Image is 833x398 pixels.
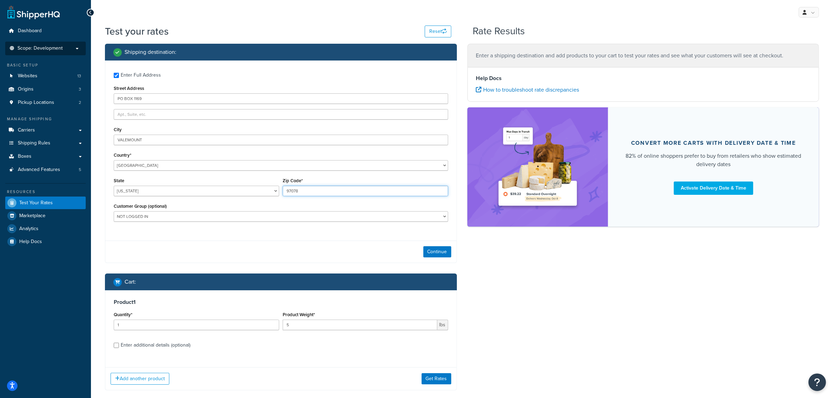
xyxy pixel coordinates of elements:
button: Open Resource Center [809,374,826,391]
h4: Help Docs [476,74,811,83]
input: Enter additional details (optional) [114,343,119,348]
span: Advanced Features [18,167,60,173]
div: Resources [5,189,86,195]
label: City [114,127,122,132]
span: Analytics [19,226,38,232]
button: Reset [425,26,451,37]
a: Marketplace [5,209,86,222]
input: Apt., Suite, etc. [114,109,448,120]
a: Websites13 [5,70,86,83]
span: Websites [18,73,37,79]
span: Test Your Rates [19,200,53,206]
a: Boxes [5,150,86,163]
a: Activate Delivery Date & Time [674,182,753,195]
div: Enter Full Address [121,70,161,80]
a: Carriers [5,124,86,137]
span: Pickup Locations [18,100,54,106]
span: Scope: Development [17,45,63,51]
span: Origins [18,86,34,92]
p: Enter a shipping destination and add products to your cart to test your rates and see what your c... [476,51,811,61]
a: Dashboard [5,24,86,37]
a: Pickup Locations2 [5,96,86,109]
button: Get Rates [422,373,451,384]
span: Marketplace [19,213,45,219]
li: Pickup Locations [5,96,86,109]
span: 13 [77,73,81,79]
span: 3 [79,86,81,92]
div: 82% of online shoppers prefer to buy from retailers who show estimated delivery dates [625,152,802,169]
li: Websites [5,70,86,83]
label: Country* [114,152,131,158]
a: Help Docs [5,235,86,248]
a: Test Your Rates [5,197,86,209]
label: Quantity* [114,312,132,317]
input: 0.00 [283,320,437,330]
h2: Cart : [125,279,136,285]
h1: Test your rates [105,24,169,38]
button: Continue [423,246,451,257]
h2: Shipping destination : [125,49,176,55]
span: Shipping Rules [18,140,50,146]
div: Manage Shipping [5,116,86,122]
span: Carriers [18,127,35,133]
img: feature-image-ddt-36eae7f7280da8017bfb280eaccd9c446f90b1fe08728e4019434db127062ab4.png [494,118,581,216]
a: Shipping Rules [5,137,86,150]
li: Advanced Features [5,163,86,176]
label: Zip Code* [283,178,303,183]
label: Customer Group (optional) [114,204,167,209]
h3: Product 1 [114,299,448,306]
a: Analytics [5,222,86,235]
span: Dashboard [18,28,42,34]
span: 2 [79,100,81,106]
span: lbs [437,320,448,330]
span: Help Docs [19,239,42,245]
div: Convert more carts with delivery date & time [631,140,796,147]
a: How to troubleshoot rate discrepancies [476,86,579,94]
span: 5 [79,167,81,173]
span: Boxes [18,154,31,159]
a: Origins3 [5,83,86,96]
label: State [114,178,124,183]
li: Origins [5,83,86,96]
button: Add another product [111,373,169,385]
input: 0.0 [114,320,279,330]
div: Basic Setup [5,62,86,68]
label: Street Address [114,86,144,91]
input: Enter Full Address [114,73,119,78]
label: Product Weight* [283,312,315,317]
a: Advanced Features5 [5,163,86,176]
div: Enter additional details (optional) [121,340,190,350]
h2: Rate Results [473,26,525,37]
